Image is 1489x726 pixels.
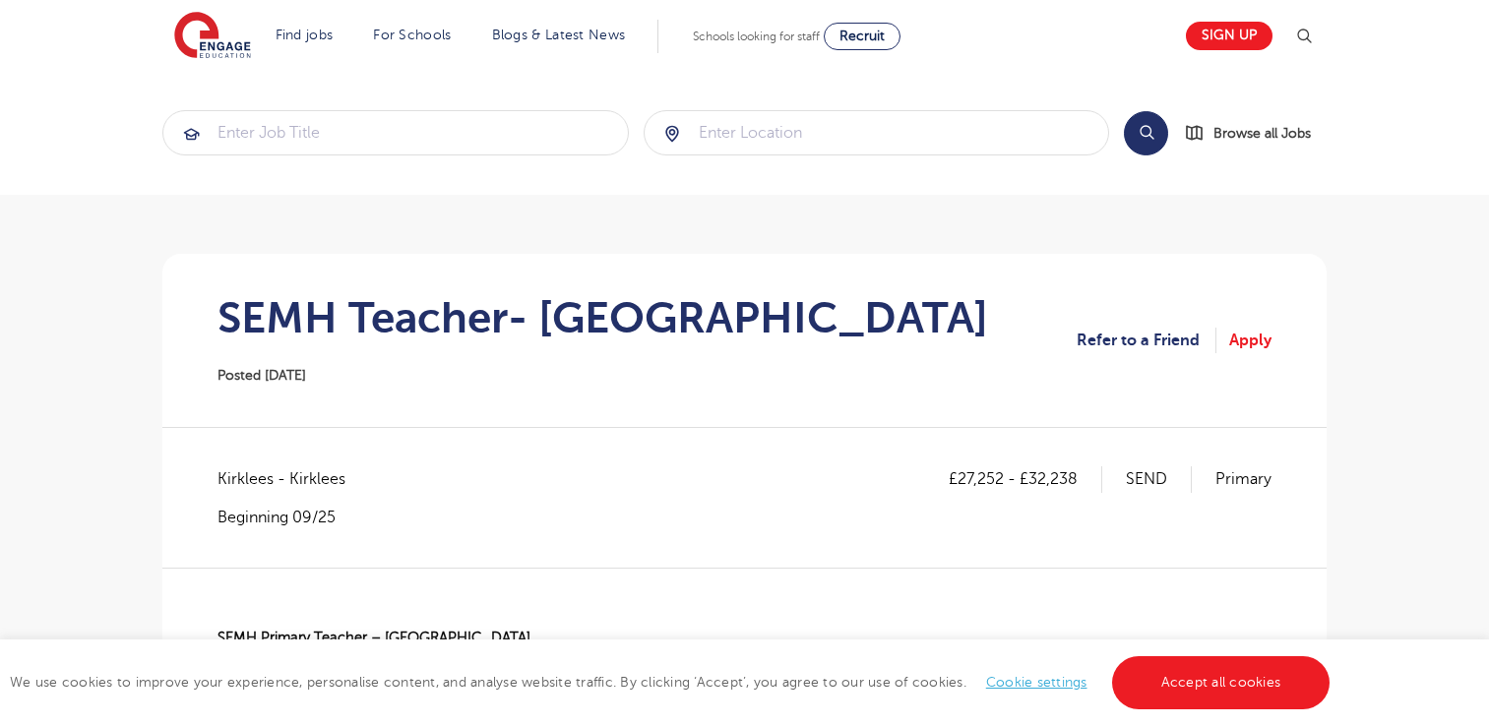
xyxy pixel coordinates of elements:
a: Refer to a Friend [1077,328,1216,353]
p: SEND [1126,466,1192,492]
span: Posted [DATE] [217,368,306,383]
button: Search [1124,111,1168,155]
span: Schools looking for staff [693,30,820,43]
a: Sign up [1186,22,1272,50]
a: Recruit [824,23,900,50]
span: We use cookies to improve your experience, personalise content, and analyse website traffic. By c... [10,675,1334,690]
h1: SEMH Teacher- [GEOGRAPHIC_DATA] [217,293,988,342]
a: Blogs & Latest News [492,28,626,42]
a: Browse all Jobs [1184,122,1327,145]
span: SEMH Primary Teacher – [GEOGRAPHIC_DATA] [217,630,530,645]
p: £27,252 - £32,238 [949,466,1102,492]
span: Browse all Jobs [1213,122,1311,145]
a: For Schools [373,28,451,42]
a: Cookie settings [986,675,1087,690]
input: Submit [645,111,1109,154]
a: Find jobs [276,28,334,42]
a: Apply [1229,328,1272,353]
input: Submit [163,111,628,154]
div: Submit [162,110,629,155]
span: Kirklees - Kirklees [217,466,365,492]
p: Primary [1215,466,1272,492]
span: Recruit [839,29,885,43]
img: Engage Education [174,12,251,61]
div: Submit [644,110,1110,155]
a: Accept all cookies [1112,656,1331,709]
p: Beginning 09/25 [217,507,365,528]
